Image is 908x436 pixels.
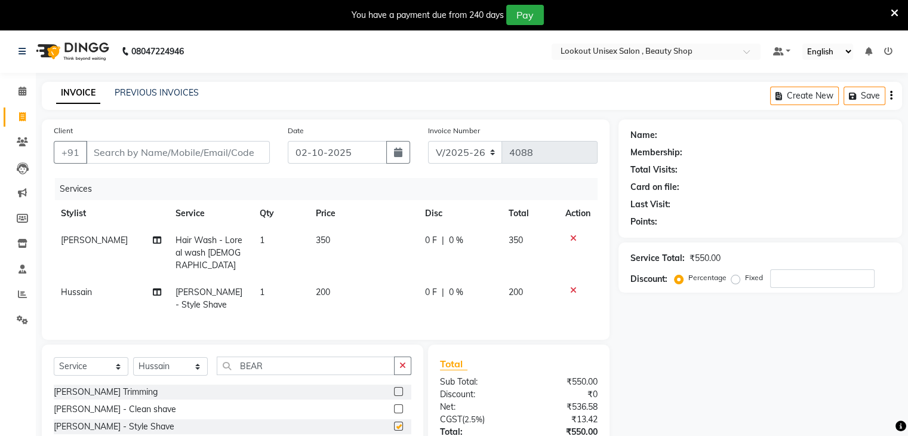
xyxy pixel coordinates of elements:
th: Total [501,200,558,227]
label: Client [54,125,73,136]
div: Sub Total: [431,376,519,388]
label: Percentage [688,272,727,283]
div: ₹13.42 [519,413,607,426]
span: 0 F [425,234,437,247]
span: CGST [440,414,462,425]
div: [PERSON_NAME] Trimming [54,386,158,398]
div: Discount: [431,388,519,401]
span: 200 [316,287,330,297]
div: ₹550.00 [690,252,721,265]
span: | [442,234,444,247]
div: [PERSON_NAME] - Style Shave [54,420,174,433]
button: Save [844,87,885,105]
th: Price [309,200,418,227]
th: Action [558,200,598,227]
th: Disc [418,200,501,227]
div: [PERSON_NAME] - Clean shave [54,403,176,416]
span: Total [440,358,467,370]
div: Total Visits: [630,164,678,176]
span: 0 % [449,286,463,299]
div: ₹0 [519,388,607,401]
input: Search by Name/Mobile/Email/Code [86,141,270,164]
div: Service Total: [630,252,685,265]
a: PREVIOUS INVOICES [115,87,199,98]
div: You have a payment due from 240 days [352,9,504,22]
div: Last Visit: [630,198,670,211]
div: Services [55,178,607,200]
span: Hussain [61,287,92,297]
div: Membership: [630,146,682,159]
a: INVOICE [56,82,100,104]
input: Search or Scan [217,357,395,375]
th: Stylist [54,200,168,227]
div: Discount: [630,273,667,285]
button: +91 [54,141,87,164]
span: 1 [260,235,264,245]
th: Qty [253,200,309,227]
img: logo [30,35,112,68]
b: 08047224946 [131,35,184,68]
span: [PERSON_NAME] - Style Shave [176,287,242,310]
span: Hair Wash - Loreal wash [DEMOGRAPHIC_DATA] [176,235,242,271]
span: 0 F [425,286,437,299]
span: [PERSON_NAME] [61,235,128,245]
div: Points: [630,216,657,228]
button: Pay [506,5,544,25]
div: Net: [431,401,519,413]
span: 350 [509,235,523,245]
label: Fixed [745,272,763,283]
span: 0 % [449,234,463,247]
div: Card on file: [630,181,679,194]
div: ₹536.58 [519,401,607,413]
th: Service [168,200,253,227]
span: 2.5% [464,414,482,424]
label: Invoice Number [428,125,480,136]
span: 1 [260,287,264,297]
label: Date [288,125,304,136]
div: ₹550.00 [519,376,607,388]
span: 350 [316,235,330,245]
span: 200 [509,287,523,297]
span: | [442,286,444,299]
div: ( ) [431,413,519,426]
div: Name: [630,129,657,142]
button: Create New [770,87,839,105]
